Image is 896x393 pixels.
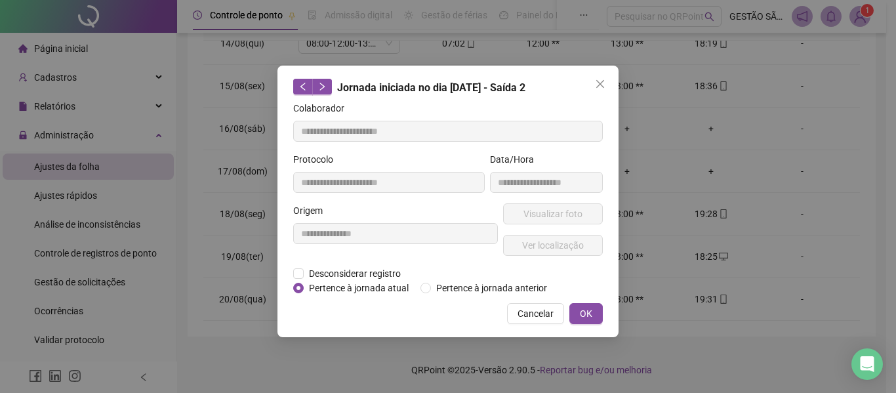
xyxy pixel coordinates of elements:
[851,348,883,380] div: Open Intercom Messenger
[293,203,331,218] label: Origem
[304,266,406,281] span: Desconsiderar registro
[293,152,342,167] label: Protocolo
[507,303,564,324] button: Cancelar
[580,306,592,321] span: OK
[304,281,414,295] span: Pertence à jornada atual
[312,79,332,94] button: right
[293,79,313,94] button: left
[595,79,605,89] span: close
[298,82,308,91] span: left
[503,203,603,224] button: Visualizar foto
[569,303,603,324] button: OK
[293,101,353,115] label: Colaborador
[503,235,603,256] button: Ver localização
[431,281,552,295] span: Pertence à jornada anterior
[317,82,327,91] span: right
[518,306,554,321] span: Cancelar
[590,73,611,94] button: Close
[490,152,542,167] label: Data/Hora
[293,79,603,96] div: Jornada iniciada no dia [DATE] - Saída 2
